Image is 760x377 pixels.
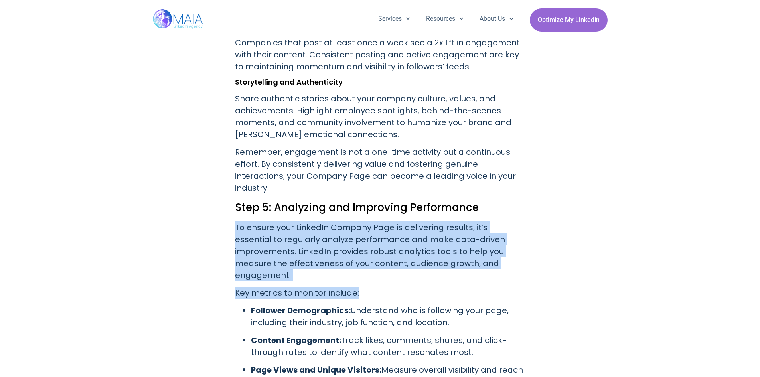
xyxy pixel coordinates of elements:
p: To ensure your LinkedIn Company Page is delivering results, it’s essential to regularly analyze p... [235,221,525,281]
a: Resources [418,8,472,29]
p: Understand who is following your page, including their industry, job function, and location. [251,304,525,328]
a: Optimize My Linkedin [530,8,608,32]
h3: Storytelling and Authenticity [235,78,525,86]
p: Share authentic stories about your company culture, values, and achievements. Highlight employee ... [235,93,525,140]
a: Services [370,8,418,29]
p: Remember, engagement is not a one-time activity but a continuous effort. By consistently deliveri... [235,146,525,194]
a: About Us [472,8,521,29]
span: Optimize My Linkedin [538,12,600,28]
p: Track likes, comments, shares, and click-through rates to identify what content resonates most. [251,334,525,358]
p: Companies that post at least once a week see a 2x lift in engagement with their content. Consiste... [235,37,525,73]
strong: Follower Demographics: [251,305,351,316]
strong: Content Engagement: [251,335,341,346]
nav: Menu [370,8,522,29]
strong: Page Views and Unique Visitors: [251,364,381,375]
p: Key metrics to monitor include: [235,287,525,299]
h2: Step 5: Analyzing and Improving Performance [235,200,525,215]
